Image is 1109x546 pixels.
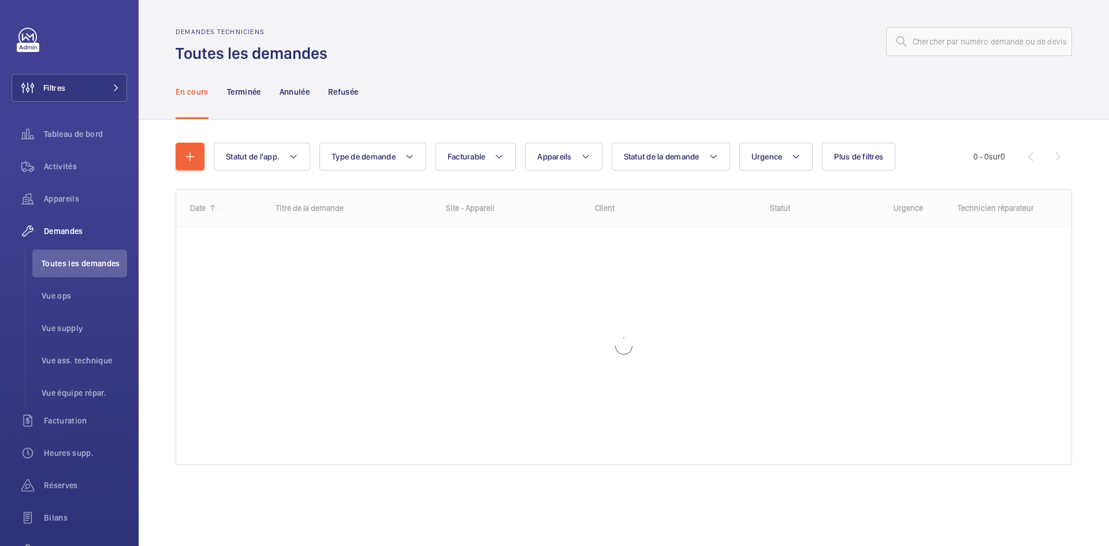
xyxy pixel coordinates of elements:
span: Vue supply [42,322,127,334]
span: Activités [44,161,127,172]
button: Plus de filtres [822,143,895,170]
span: Toutes les demandes [42,258,127,269]
span: Vue ops [42,290,127,302]
span: Facturation [44,415,127,426]
span: Bilans [44,512,127,523]
h1: Toutes les demandes [176,43,334,64]
span: Urgence [751,152,783,161]
button: Facturable [436,143,516,170]
span: Vue ass. technique [42,355,127,366]
button: Statut de l'app. [214,143,310,170]
span: Appareils [44,193,127,205]
span: Vue équipe répar. [42,387,127,399]
span: Statut de l'app. [226,152,280,161]
button: Appareils [525,143,602,170]
span: Facturable [448,152,486,161]
span: Réserves [44,480,127,491]
span: Appareils [537,152,571,161]
span: Filtres [43,82,65,94]
span: Tableau de bord [44,128,127,140]
span: sur [989,152,1000,161]
p: Annulée [280,86,310,98]
h2: Demandes techniciens [176,28,334,36]
p: Refusée [328,86,358,98]
span: 0 - 0 0 [973,153,1005,161]
button: Statut de la demande [612,143,730,170]
button: Type de demande [319,143,426,170]
button: Urgence [739,143,813,170]
span: Heures supp. [44,447,127,459]
p: En cours [176,86,209,98]
button: Filtres [12,74,127,102]
span: Plus de filtres [834,152,883,161]
span: Type de demande [332,152,396,161]
p: Terminée [227,86,261,98]
input: Chercher par numéro demande ou de devis [886,27,1072,56]
span: Demandes [44,225,127,237]
span: Statut de la demande [624,152,699,161]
